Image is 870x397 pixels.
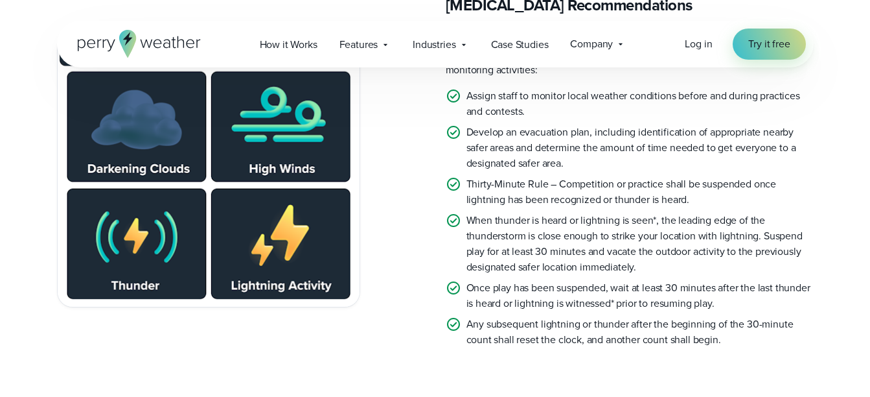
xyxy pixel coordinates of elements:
[466,88,814,119] p: Assign staff to monitor local weather conditions before and during practices and contests.
[260,37,317,53] span: How it Works
[685,36,712,51] span: Log in
[466,176,814,208] p: Thirty-Minute Rule – Competition or practice shall be suspended once lightning has been recognize...
[413,37,455,53] span: Industries
[480,31,560,58] a: Case Studies
[466,317,814,348] p: Any subsequent lightning or thunder after the beginning of the 30-minute count shall reset the cl...
[570,36,613,52] span: Company
[466,125,814,171] p: Develop an evacuation plan, including identification of appropriate nearby safer areas and determ...
[733,29,805,60] a: Try it free
[466,280,814,311] p: Once play has been suspended, wait at least 30 minutes after the last thunder is heard or lightni...
[249,31,328,58] a: How it Works
[748,36,790,52] span: Try it free
[58,36,360,307] img: Signs of a Thunderstorm
[339,37,378,53] span: Features
[685,36,712,52] a: Log in
[466,213,814,275] p: When thunder is heard or lightning is seen*, the leading edge of the thunderstorm is close enough...
[491,37,549,53] span: Case Studies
